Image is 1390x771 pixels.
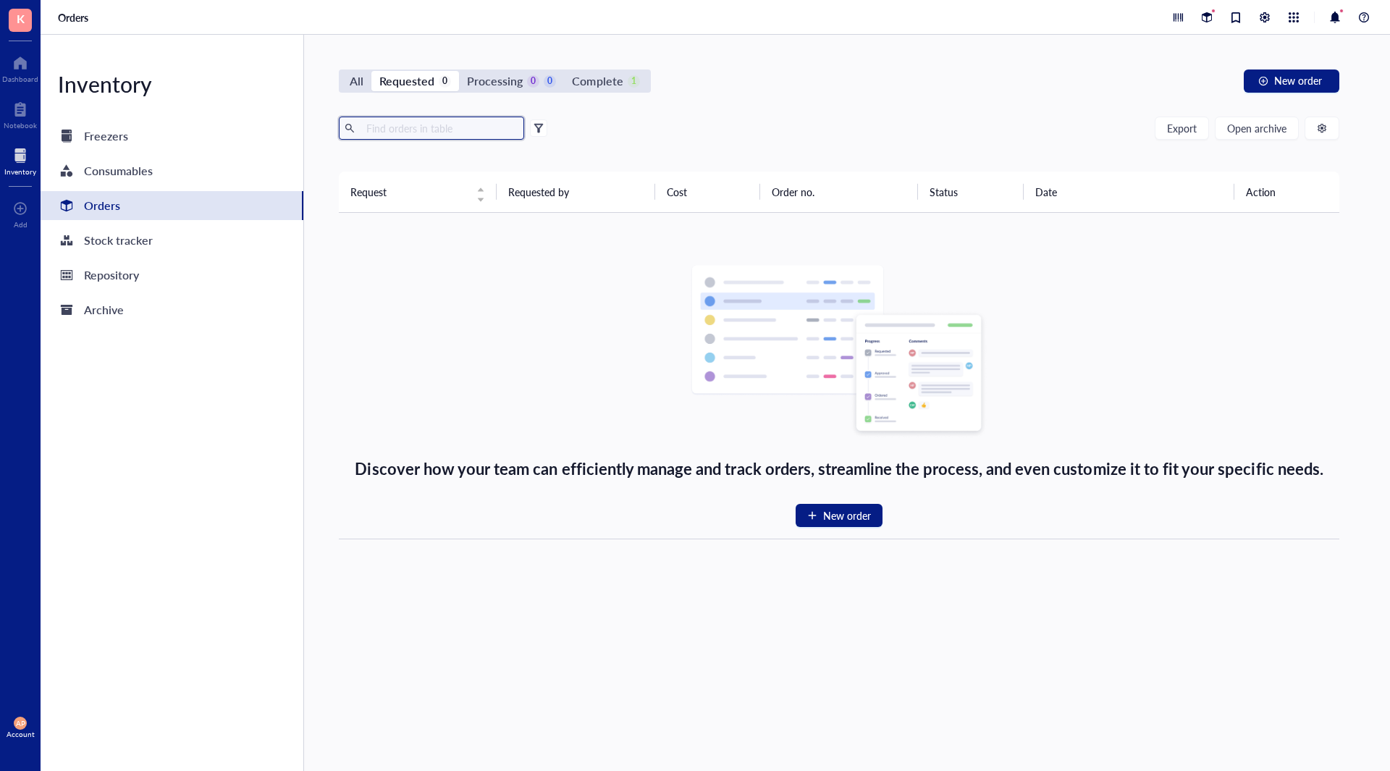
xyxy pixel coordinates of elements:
[1274,75,1322,86] span: New order
[467,71,523,91] div: Processing
[796,504,883,527] button: New order
[1215,117,1299,140] button: Open archive
[655,172,761,212] th: Cost
[41,295,303,324] a: Archive
[17,9,25,28] span: K
[16,719,25,728] span: AP
[4,144,36,176] a: Inventory
[7,730,35,738] div: Account
[339,172,497,212] th: Request
[572,71,623,91] div: Complete
[4,167,36,176] div: Inventory
[84,195,120,216] div: Orders
[84,230,153,250] div: Stock tracker
[41,191,303,220] a: Orders
[355,456,1323,481] div: Discover how your team can efficiently manage and track orders, streamline the process, and even ...
[628,75,640,88] div: 1
[84,300,124,320] div: Archive
[350,184,468,200] span: Request
[2,75,38,83] div: Dashboard
[497,172,654,212] th: Requested by
[823,507,871,523] span: New order
[339,69,651,93] div: segmented control
[84,265,139,285] div: Repository
[84,126,128,146] div: Freezers
[1024,172,1234,212] th: Date
[439,75,451,88] div: 0
[527,75,539,88] div: 0
[2,51,38,83] a: Dashboard
[41,122,303,151] a: Freezers
[4,98,37,130] a: Notebook
[1244,69,1339,93] button: New order
[14,220,28,229] div: Add
[41,261,303,290] a: Repository
[58,11,91,24] a: Orders
[1234,172,1340,212] th: Action
[691,265,987,439] img: Empty state
[544,75,556,88] div: 0
[350,71,363,91] div: All
[361,117,518,139] input: Find orders in table
[41,226,303,255] a: Stock tracker
[41,156,303,185] a: Consumables
[84,161,153,181] div: Consumables
[1167,122,1197,134] span: Export
[379,71,434,91] div: Requested
[1155,117,1209,140] button: Export
[41,69,303,98] div: Inventory
[918,172,1024,212] th: Status
[1227,122,1286,134] span: Open archive
[4,121,37,130] div: Notebook
[760,172,918,212] th: Order no.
